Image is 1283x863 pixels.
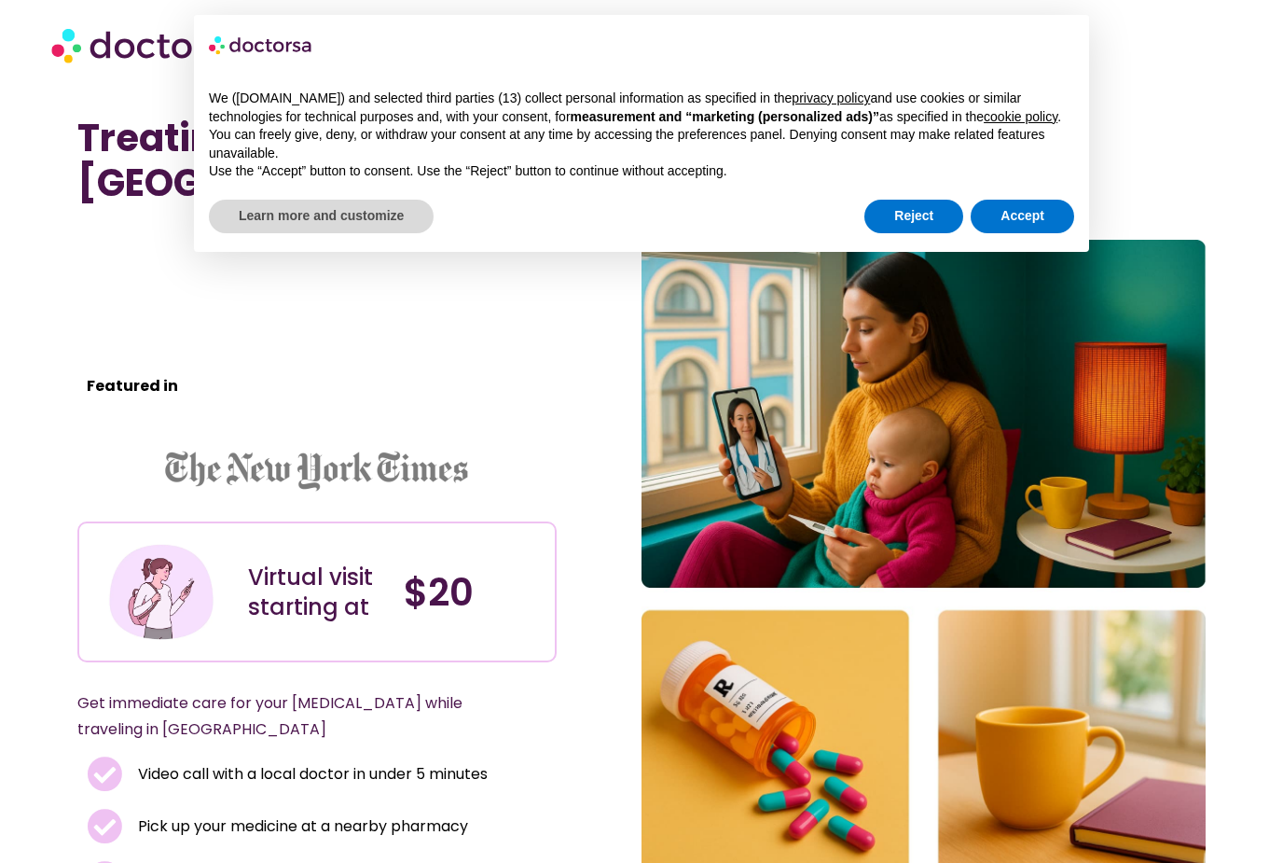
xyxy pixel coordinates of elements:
[209,30,313,60] img: logo
[209,162,1074,181] p: Use the “Accept” button to consent. Use the “Reject” button to continue without accepting.
[77,690,513,743] p: Get immediate care for your [MEDICAL_DATA] while traveling in [GEOGRAPHIC_DATA]
[404,570,541,615] h4: $20
[209,126,1074,162] p: You can freely give, deny, or withdraw your consent at any time by accessing the preferences pane...
[133,761,488,787] span: Video call with a local doctor in under 5 minutes
[77,116,558,205] h1: Treating a BV in [GEOGRAPHIC_DATA]
[87,233,364,373] iframe: Customer reviews powered by Trustpilot
[87,375,178,397] strong: Featured in
[209,200,434,233] button: Learn more and customize
[248,563,385,622] div: Virtual visit starting at
[792,90,870,105] a: privacy policy
[971,200,1074,233] button: Accept
[106,537,216,647] img: Illustration depicting a young woman in a casual outfit, engaged with her smartphone. She has a p...
[864,200,963,233] button: Reject
[984,109,1057,124] a: cookie policy
[571,109,879,124] strong: measurement and “marketing (personalized ads)”
[209,90,1074,126] p: We ([DOMAIN_NAME]) and selected third parties (13) collect personal information as specified in t...
[133,814,468,840] span: Pick up your medicine at a nearby pharmacy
